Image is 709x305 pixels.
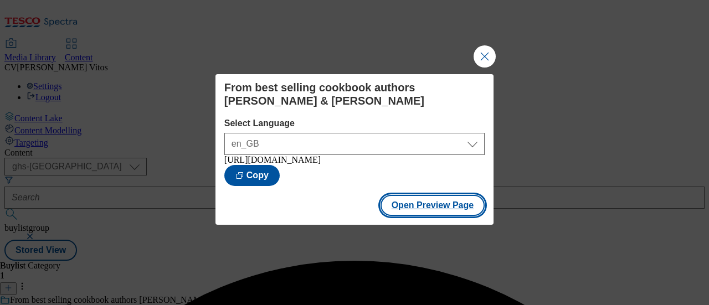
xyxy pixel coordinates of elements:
button: Open Preview Page [381,195,485,216]
button: Close Modal [474,45,496,68]
button: Copy [224,165,280,186]
div: Modal [215,74,494,225]
div: [URL][DOMAIN_NAME] [224,155,485,165]
h4: From best selling cookbook authors [PERSON_NAME] & [PERSON_NAME] [224,81,485,107]
label: Select Language [224,118,485,128]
